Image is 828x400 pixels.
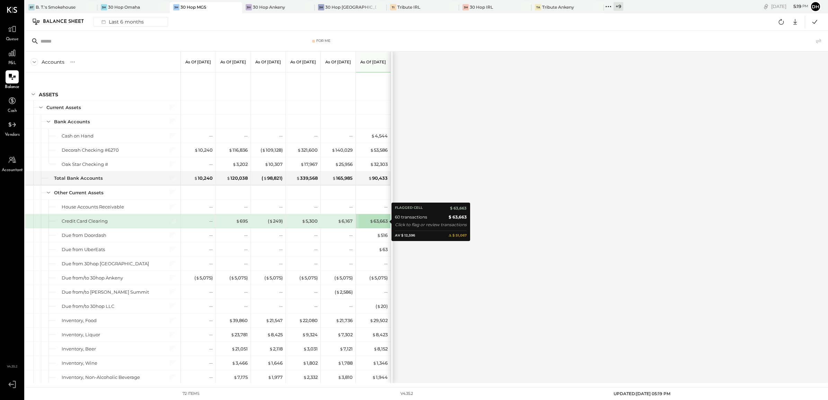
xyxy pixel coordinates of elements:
[336,289,340,295] span: $
[542,4,574,10] div: Tribute Ankeny
[303,346,318,352] div: 3,031
[334,275,353,281] div: ( 5,075 )
[384,260,388,267] div: --
[336,275,340,281] span: $
[279,289,283,295] div: --
[236,218,240,224] span: $
[300,161,318,168] div: 17,967
[349,133,353,139] div: --
[297,147,318,153] div: 321,600
[231,346,235,352] span: $
[209,204,213,210] div: --
[279,204,283,210] div: --
[261,147,283,153] div: ( 109,128 )
[268,218,283,224] div: ( 249 )
[449,233,467,239] b: 𝚫 $ 51,067
[377,232,381,238] span: $
[231,275,235,281] span: $
[2,167,23,174] span: Accountant
[231,331,248,338] div: 23,781
[314,260,318,267] div: --
[338,374,342,380] span: $
[535,4,541,10] div: TA
[62,260,149,267] div: Due from 30hop [GEOGRAPHIC_DATA]
[46,104,81,111] div: Current Assets
[8,60,16,66] span: P&L
[62,133,94,139] div: Cash on Hand
[209,232,213,239] div: --
[335,161,339,167] span: $
[338,374,353,381] div: 3,810
[303,360,318,366] div: 1,802
[400,391,413,397] div: v 4.35.2
[349,232,353,239] div: --
[62,346,96,352] div: Inventory, Beer
[54,118,90,125] div: Bank Accounts
[335,161,353,168] div: 25,956
[302,332,306,337] span: $
[234,374,248,381] div: 7,175
[229,147,232,153] span: $
[62,317,97,324] div: Inventory, Food
[194,147,198,153] span: $
[397,4,420,10] div: Tribute IRL
[180,4,206,10] div: 30 Hop MGS
[301,275,305,281] span: $
[244,133,248,139] div: --
[62,232,106,239] div: Due from Doordash
[303,360,307,366] span: $
[299,275,318,281] div: ( 5,075 )
[290,60,316,64] p: As of [DATE]
[194,275,213,281] div: ( 5,075 )
[227,175,248,181] div: 120,038
[209,161,213,168] div: --
[229,318,233,323] span: $
[340,346,343,352] span: $
[209,374,213,381] div: --
[209,303,213,310] div: --
[244,289,248,295] div: --
[373,360,388,366] div: 1,346
[763,3,769,10] div: copy link
[62,289,149,295] div: Due from/to [PERSON_NAME] Summit
[338,360,342,366] span: $
[370,218,373,224] span: $
[244,232,248,239] div: --
[614,2,623,11] div: + 9
[269,218,273,224] span: $
[232,161,248,168] div: 3,202
[185,60,211,64] p: As of [DATE]
[232,360,248,366] div: 3,466
[209,289,213,295] div: --
[314,246,318,253] div: --
[370,318,373,323] span: $
[337,331,353,338] div: 7,302
[360,60,386,64] p: As of [DATE]
[395,205,423,211] div: Flagged Cell
[194,147,213,153] div: 10,240
[379,246,388,253] div: 63
[384,204,388,210] div: --
[62,374,140,381] div: Inventory, Non-Alcoholic Beverage
[373,346,388,352] div: 8,152
[371,133,375,139] span: $
[229,317,248,324] div: 39,860
[262,147,266,153] span: $
[302,218,318,224] div: 5,300
[8,108,17,114] span: Cash
[325,60,351,64] p: As of [DATE]
[232,360,236,366] span: $
[244,204,248,210] div: --
[0,23,24,43] a: Queue
[108,4,140,10] div: 30 Hop Omaha
[244,303,248,310] div: --
[314,232,318,239] div: --
[265,161,268,167] span: $
[810,1,821,12] button: Dh
[368,175,388,181] div: 90,433
[0,70,24,90] a: Balance
[265,161,283,168] div: 10,307
[253,4,285,10] div: 30 Hop Ankeny
[299,317,318,324] div: 22,080
[62,303,114,310] div: Due from/to 30hop LLC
